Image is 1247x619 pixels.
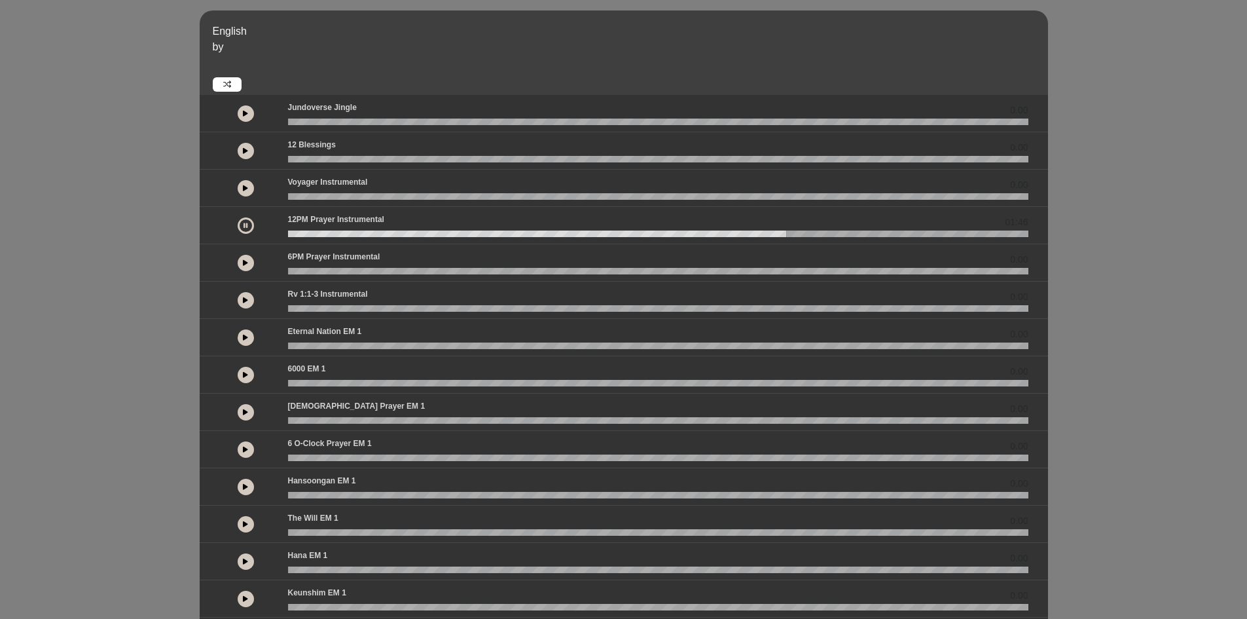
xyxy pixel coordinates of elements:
[1010,328,1028,341] span: 0.00
[1010,178,1028,192] span: 0.00
[1005,216,1028,229] span: 01:46
[1010,402,1028,416] span: 0.00
[1010,365,1028,379] span: 0.00
[213,41,224,52] span: by
[288,400,425,412] p: [DEMOGRAPHIC_DATA] prayer EM 1
[288,251,380,263] p: 6PM Prayer Instrumental
[1010,290,1028,304] span: 0.00
[288,139,336,151] p: 12 Blessings
[288,214,384,225] p: 12PM Prayer Instrumental
[288,512,338,524] p: The Will EM 1
[288,288,368,300] p: Rv 1:1-3 Instrumental
[1010,103,1028,117] span: 0.00
[1010,514,1028,528] span: 0.00
[1010,141,1028,155] span: 0.00
[213,24,1045,39] p: English
[1010,477,1028,491] span: 0.00
[288,176,368,188] p: Voyager Instrumental
[288,326,362,337] p: Eternal Nation EM 1
[1010,589,1028,603] span: 0.00
[288,475,356,487] p: Hansoongan EM 1
[288,363,326,375] p: 6000 EM 1
[1010,552,1028,565] span: 0.00
[1010,440,1028,453] span: 0.00
[288,550,328,561] p: Hana EM 1
[288,587,346,599] p: Keunshim EM 1
[288,102,357,113] p: Jundoverse Jingle
[288,438,372,449] p: 6 o-clock prayer EM 1
[1010,253,1028,267] span: 0.00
